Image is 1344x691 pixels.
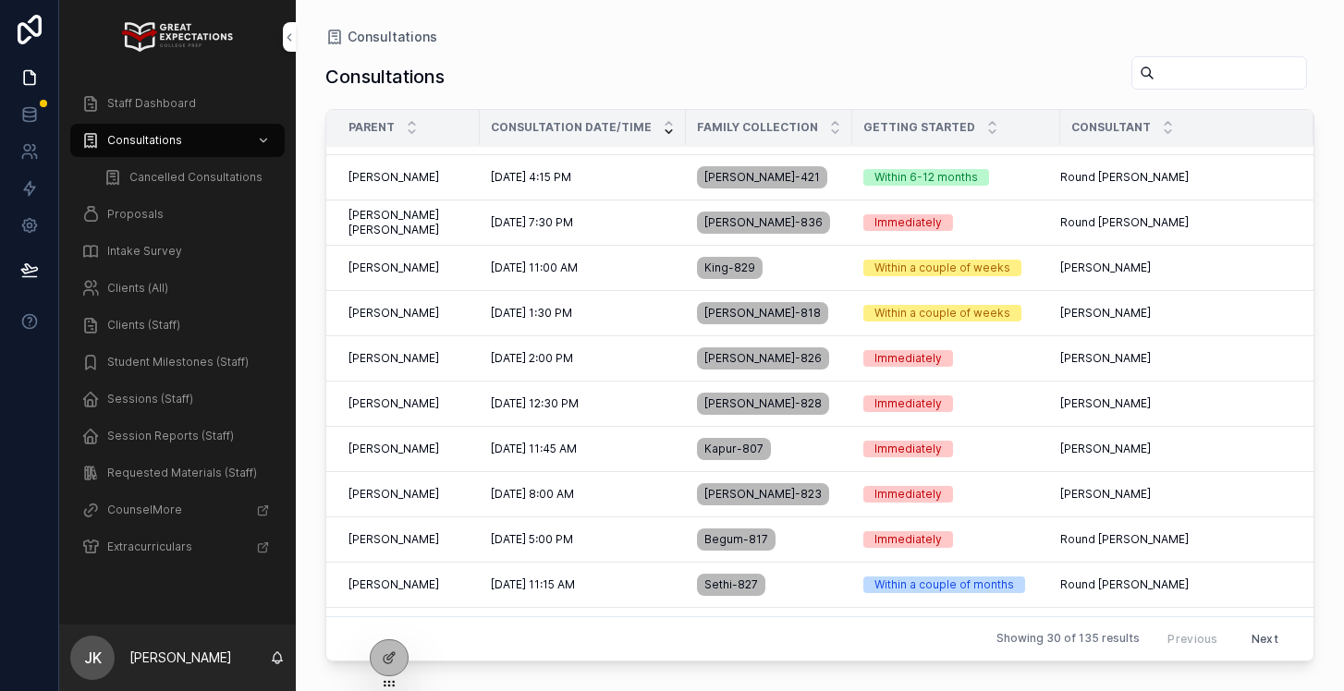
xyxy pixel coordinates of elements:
a: Immediately [863,486,1049,503]
span: Getting Started [863,120,975,135]
span: [PERSON_NAME] [348,351,439,366]
span: [DATE] 2:00 PM [491,351,573,366]
a: Consultations [325,28,437,46]
a: [PERSON_NAME] [1060,487,1291,502]
a: [PERSON_NAME]-828 [697,389,841,418]
a: Cancelled Consultations [92,161,285,194]
a: Sessions (Staff) [70,382,285,416]
span: Round [PERSON_NAME] [1060,577,1189,592]
a: Begum-817 [697,525,841,554]
div: scrollable content [59,74,296,588]
span: [PERSON_NAME]-818 [704,306,821,321]
a: [DATE] 5:00 PM [491,532,675,547]
a: [PERSON_NAME] [348,351,469,366]
span: King-829 [704,261,755,275]
a: Sethi-827 [697,570,841,600]
span: [PERSON_NAME] [348,306,439,321]
a: Proposals [70,198,285,231]
span: [PERSON_NAME]-828 [704,396,822,411]
a: [PERSON_NAME] [348,396,469,411]
div: Immediately [874,531,942,548]
div: Immediately [874,441,942,457]
span: Round [PERSON_NAME] [1060,170,1189,185]
a: [DATE] 2:00 PM [491,351,675,366]
a: [PERSON_NAME] [348,170,469,185]
span: [DATE] 12:30 PM [491,396,579,411]
a: Round [PERSON_NAME] [1060,170,1291,185]
a: Within a couple of months [863,576,1049,593]
span: Clients (Staff) [107,318,180,333]
a: Within a couple of weeks [863,305,1049,321]
a: [DATE] 7:30 PM [491,215,675,230]
a: Consultations [70,124,285,157]
a: [PERSON_NAME]-826 [697,344,841,373]
span: CounselMore [107,503,182,517]
span: Showing 30 of 135 results [996,632,1140,647]
span: Intake Survey [107,244,182,259]
a: Kapur-807 [697,434,841,464]
a: [DATE] 11:00 AM [491,261,675,275]
div: Immediately [874,395,942,412]
span: [DATE] 8:00 AM [491,487,574,502]
a: [PERSON_NAME] [348,442,469,456]
span: [PERSON_NAME] [348,396,439,411]
a: [DATE] 8:00 AM [491,487,675,502]
a: Within 6-12 months [863,169,1049,186]
img: App logo [122,22,232,52]
span: Sethi-827 [704,577,758,592]
div: Within a couple of months [874,576,1014,593]
span: [DATE] 7:30 PM [491,215,573,230]
span: [PERSON_NAME] [348,442,439,456]
span: Consultations [348,28,437,46]
span: [PERSON_NAME] [PERSON_NAME] [348,208,469,237]
span: [PERSON_NAME] [1060,306,1151,321]
a: [PERSON_NAME]-818 [697,298,841,328]
a: [DATE] 1:30 PM [491,306,675,321]
span: Family collection [697,120,818,135]
span: Round [PERSON_NAME] [1060,215,1189,230]
a: Immediately [863,441,1049,457]
a: [PERSON_NAME] [1060,396,1291,411]
div: Within a couple of weeks [874,260,1010,276]
span: [DATE] 1:30 PM [491,306,572,321]
span: Session Reports (Staff) [107,429,234,443]
div: Within 6-12 months [874,169,978,186]
span: Consultation Date/Time [491,120,652,135]
span: [PERSON_NAME]-826 [704,351,822,366]
span: Requested Materials (Staff) [107,466,257,480]
a: [PERSON_NAME] [348,577,469,592]
span: Staff Dashboard [107,96,196,111]
span: Consultations [107,133,182,148]
p: [PERSON_NAME] [129,649,232,667]
a: Immediately [863,214,1049,231]
span: [PERSON_NAME] [1060,442,1151,456]
span: Kapur-807 [704,442,764,456]
span: [PERSON_NAME]-421 [704,170,820,185]
span: [DATE] 5:00 PM [491,532,573,547]
a: Staff Dashboard [70,87,285,120]
span: [DATE] 11:15 AM [491,577,575,592]
span: [PERSON_NAME] [348,487,439,502]
a: Student Milestones (Staff) [70,345,285,379]
span: [PERSON_NAME] [1060,487,1151,502]
a: [DATE] 11:15 AM [491,577,675,592]
a: Session Reports (Staff) [70,419,285,453]
a: Requested Materials (Staff) [70,456,285,490]
h1: Consultations [325,64,445,90]
a: King-829 [697,253,841,283]
span: Parent [348,120,395,135]
a: Immediately [863,395,1049,412]
span: Consultant [1071,120,1151,135]
a: [PERSON_NAME]-836 [697,208,841,237]
a: Intake Survey [70,235,285,268]
span: [DATE] 11:00 AM [491,261,578,275]
span: Proposals [107,207,164,222]
button: Next [1239,624,1291,653]
div: Immediately [874,486,942,503]
div: Immediately [874,214,942,231]
span: [PERSON_NAME] [1060,351,1151,366]
a: [PERSON_NAME] [1060,261,1291,275]
span: [PERSON_NAME] [348,577,439,592]
a: [PERSON_NAME]-421 [697,163,841,192]
span: [PERSON_NAME] [348,170,439,185]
